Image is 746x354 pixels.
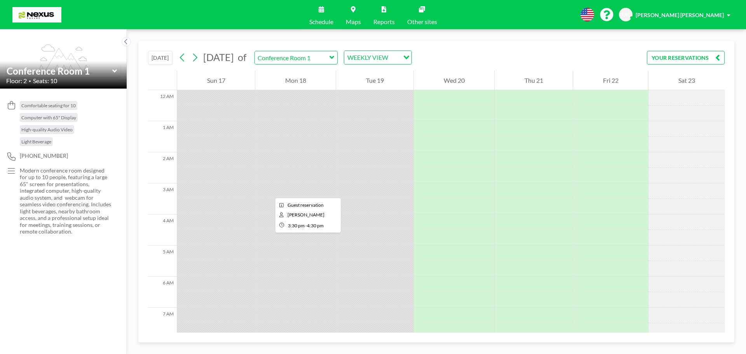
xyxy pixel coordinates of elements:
span: Maps [346,19,361,25]
span: WEEKLY VIEW [346,52,390,63]
span: [DATE] [203,51,234,63]
span: Other sites [407,19,437,25]
span: UK [622,11,630,18]
span: Computer with 65" Display [21,115,76,120]
input: Conference Room 1 [7,65,112,77]
span: 4:30 PM [307,223,324,228]
span: of [238,51,246,63]
div: 6 AM [148,277,177,308]
span: [PERSON_NAME] [PERSON_NAME] [636,12,724,18]
span: - [305,223,307,228]
div: 5 AM [148,246,177,277]
div: Wed 20 [414,71,494,90]
div: 7 AM [148,308,177,339]
span: • [29,78,31,84]
span: Floor: 2 [6,77,27,85]
div: 3 AM [148,183,177,214]
div: 12 AM [148,90,177,121]
p: Modern conference room designed for up to 10 people, featuring a large 65" screen for presentatio... [20,167,111,235]
span: Light Beverage [21,139,51,145]
div: 4 AM [148,214,177,246]
span: Comfortable seating for 10 [21,103,76,108]
div: Search for option [344,51,411,64]
div: Tue 19 [336,71,413,90]
div: Fri 22 [573,71,648,90]
span: 3:30 PM [288,223,305,228]
div: Sun 17 [177,71,255,90]
span: YOEL LEIFER [288,212,324,218]
div: Sat 23 [648,71,725,90]
span: High-quality Audio Video [21,127,73,133]
button: [DATE] [148,51,173,65]
div: 1 AM [148,121,177,152]
div: 2 AM [148,152,177,183]
span: Guest reservation [288,202,324,208]
img: organization-logo [12,7,61,23]
input: Search for option [390,52,399,63]
span: Schedule [309,19,333,25]
div: Thu 21 [495,71,573,90]
input: Conference Room 1 [255,51,329,64]
span: Reports [373,19,395,25]
button: YOUR RESERVATIONS [647,51,725,65]
div: Mon 18 [255,71,336,90]
span: [PHONE_NUMBER] [20,152,68,159]
span: Seats: 10 [33,77,57,85]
